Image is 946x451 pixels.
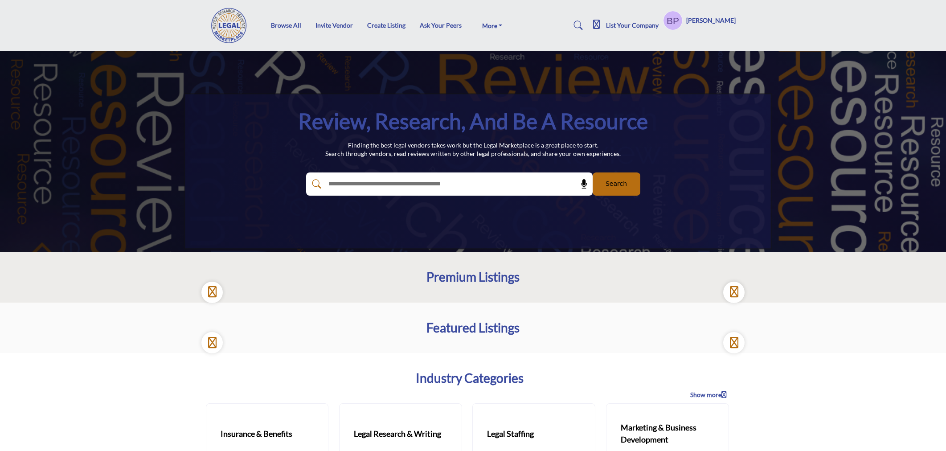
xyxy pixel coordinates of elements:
p: Search through vendors, read reviews written by other legal professionals, and share your own exp... [325,149,621,158]
h2: Premium Listings [426,270,520,285]
a: Ask Your Peers [420,21,462,29]
span: Search [606,179,627,189]
a: Invite Vendor [315,21,353,29]
a: More [476,19,509,32]
a: Search [565,18,589,33]
button: Search [593,172,640,196]
div: List Your Company [593,20,659,31]
h5: List Your Company [606,21,659,29]
button: Show hide supplier dropdown [663,11,683,30]
a: Browse All [271,21,301,29]
a: Create Listing [367,21,405,29]
p: Finding the best legal vendors takes work but the Legal Marketplace is a great place to start. [325,141,621,150]
a: Industry Categories [416,371,524,386]
span: Show more [690,390,726,399]
h5: [PERSON_NAME] [686,16,736,25]
h1: Review, Research, and be a Resource [298,107,648,135]
h2: Featured Listings [426,320,520,336]
img: Site Logo [210,8,252,43]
